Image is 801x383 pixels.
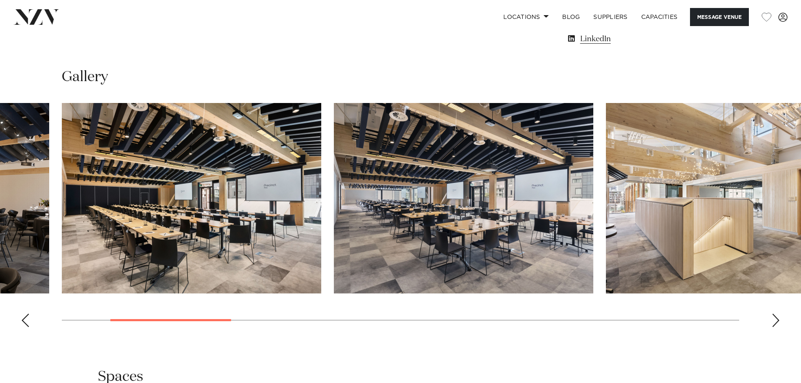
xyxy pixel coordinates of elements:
[497,8,555,26] a: Locations
[566,33,703,45] a: LinkedIn
[634,8,685,26] a: Capacities
[62,103,321,293] swiper-slide: 2 / 14
[587,8,634,26] a: SUPPLIERS
[13,9,59,24] img: nzv-logo.png
[690,8,749,26] button: Message Venue
[555,8,587,26] a: BLOG
[62,68,108,87] h2: Gallery
[334,103,593,293] swiper-slide: 3 / 14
